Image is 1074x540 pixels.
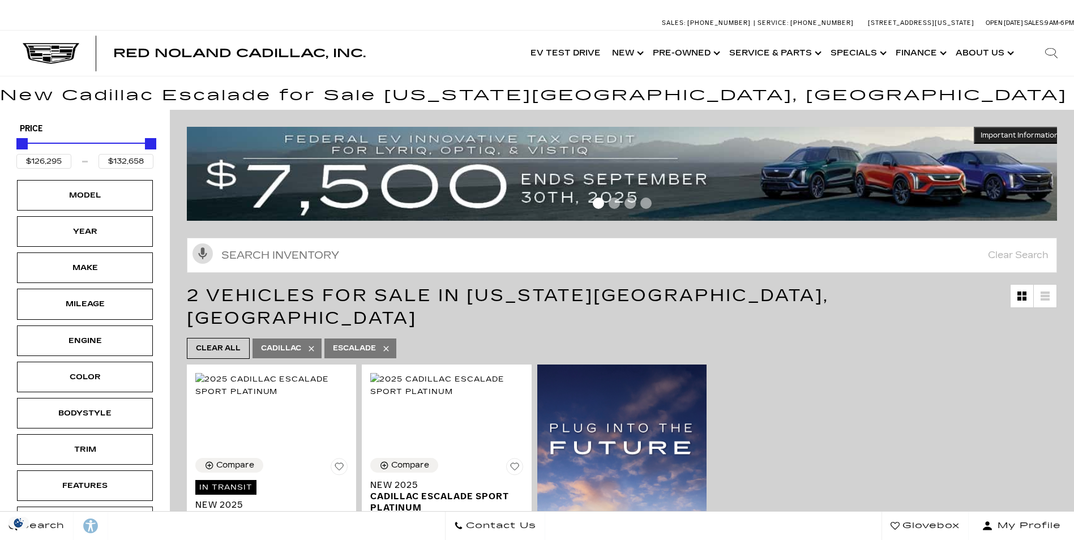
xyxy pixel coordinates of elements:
[606,31,647,76] a: New
[993,518,1061,534] span: My Profile
[57,189,113,202] div: Model
[868,19,974,27] a: [STREET_ADDRESS][US_STATE]
[331,458,348,479] button: Save Vehicle
[825,31,890,76] a: Specials
[974,127,1066,144] button: Important Information
[196,341,241,355] span: Clear All
[17,216,153,247] div: YearYear
[17,180,153,211] div: ModelModel
[969,512,1074,540] button: Open user profile menu
[790,19,854,27] span: [PHONE_NUMBER]
[647,31,724,76] a: Pre-Owned
[391,460,429,470] div: Compare
[17,434,153,465] div: TrimTrim
[6,517,32,529] section: Click to Open Cookie Consent Modal
[113,46,366,60] span: Red Noland Cadillac, Inc.
[609,198,620,209] span: Go to slide 2
[981,131,1059,140] span: Important Information
[758,19,789,27] span: Service:
[113,48,366,59] a: Red Noland Cadillac, Inc.
[17,507,153,537] div: FueltypeFueltype
[99,154,153,169] input: Maximum
[662,20,754,26] a: Sales: [PHONE_NUMBER]
[192,243,213,264] svg: Click to toggle on voice search
[640,198,652,209] span: Go to slide 4
[333,341,376,355] span: Escalade
[17,325,153,356] div: EngineEngine
[370,458,438,473] button: Compare Vehicle
[17,362,153,392] div: ColorColor
[57,298,113,310] div: Mileage
[195,480,256,495] span: In Transit
[900,518,960,534] span: Glovebox
[463,518,536,534] span: Contact Us
[57,479,113,492] div: Features
[525,31,606,76] a: EV Test Drive
[882,512,969,540] a: Glovebox
[195,373,348,398] img: 2025 Cadillac Escalade Sport Platinum
[57,371,113,383] div: Color
[370,373,523,398] img: 2025 Cadillac Escalade Sport Platinum
[724,31,825,76] a: Service & Parts
[16,134,153,169] div: Price
[593,198,604,209] span: Go to slide 1
[16,154,71,169] input: Minimum
[57,225,113,238] div: Year
[57,335,113,347] div: Engine
[195,499,339,511] span: New 2025
[6,517,32,529] img: Opt-Out Icon
[754,20,857,26] a: Service: [PHONE_NUMBER]
[986,19,1023,27] span: Open [DATE]
[506,458,523,479] button: Save Vehicle
[23,43,79,65] img: Cadillac Dark Logo with Cadillac White Text
[370,491,514,513] span: Cadillac Escalade Sport Platinum
[950,31,1017,76] a: About Us
[261,341,301,355] span: Cadillac
[17,289,153,319] div: MileageMileage
[187,238,1057,273] input: Search Inventory
[1024,19,1045,27] span: Sales:
[687,19,751,27] span: [PHONE_NUMBER]
[187,285,829,328] span: 2 Vehicles for Sale in [US_STATE][GEOGRAPHIC_DATA], [GEOGRAPHIC_DATA]
[195,479,348,533] a: In TransitNew 2025Cadillac Escalade Sport Platinum
[1045,19,1074,27] span: 9 AM-6 PM
[370,479,523,513] a: New 2025Cadillac Escalade Sport Platinum
[18,518,65,534] span: Search
[57,262,113,274] div: Make
[624,198,636,209] span: Go to slide 3
[17,252,153,283] div: MakeMake
[16,138,28,149] div: Minimum Price
[57,407,113,419] div: Bodystyle
[57,443,113,456] div: Trim
[17,398,153,428] div: BodystyleBodystyle
[890,31,950,76] a: Finance
[216,460,254,470] div: Compare
[195,458,263,473] button: Compare Vehicle
[145,138,156,149] div: Maximum Price
[17,470,153,501] div: FeaturesFeatures
[662,19,686,27] span: Sales:
[445,512,545,540] a: Contact Us
[20,124,150,134] h5: Price
[187,127,1066,221] img: vrp-tax-ending-august-version
[370,479,514,491] span: New 2025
